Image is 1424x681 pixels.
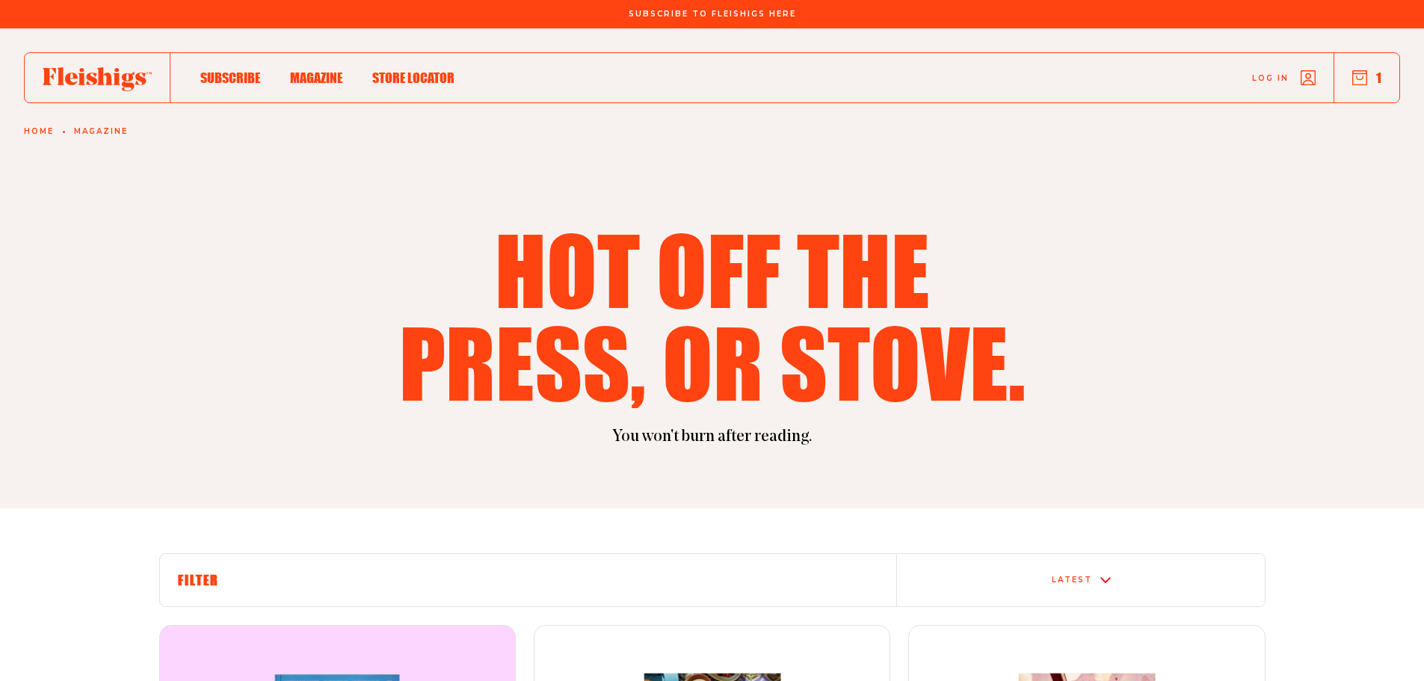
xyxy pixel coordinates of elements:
h6: Filter [178,572,878,588]
h1: Hot off the press, or stove. [389,223,1035,408]
span: Log in [1252,73,1289,84]
button: 1 [1352,70,1381,86]
a: Home [24,127,54,136]
a: Log in [1252,70,1316,85]
div: Latest [1052,576,1092,585]
span: Magazine [290,70,342,86]
a: Magazine [74,127,128,136]
a: Subscribe To Fleishigs Here [626,10,799,17]
a: Magazine [290,67,342,87]
span: Store locator [372,70,454,86]
p: You won't burn after reading. [159,426,1266,449]
a: Store locator [372,67,454,87]
span: Subscribe To Fleishigs Here [629,10,796,19]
